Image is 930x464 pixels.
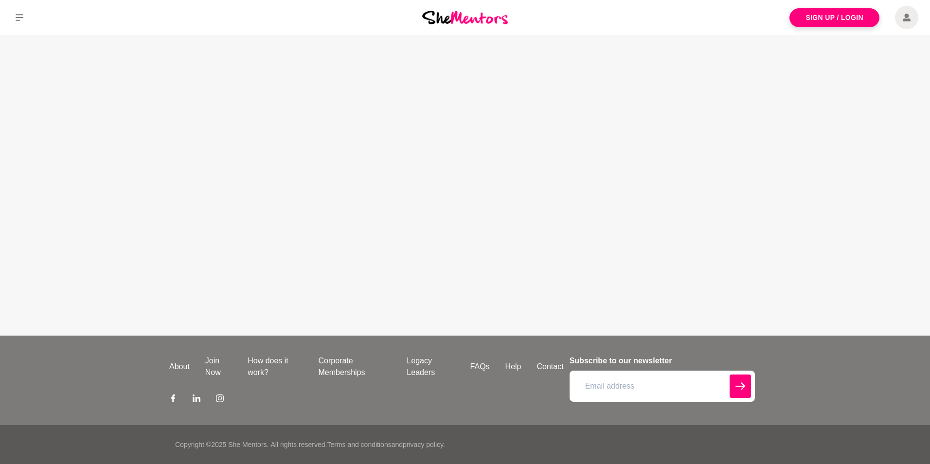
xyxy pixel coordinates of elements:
a: Sign Up / Login [789,8,879,27]
a: Join Now [197,355,240,378]
img: She Mentors Logo [422,11,508,24]
a: FAQs [463,361,498,373]
h4: Subscribe to our newsletter [570,355,755,367]
a: Terms and conditions [327,441,391,448]
a: Facebook [169,394,177,406]
a: About [161,361,197,373]
a: Instagram [216,394,224,406]
a: Contact [529,361,572,373]
a: LinkedIn [193,394,200,406]
a: Corporate Memberships [310,355,399,378]
a: privacy policy [403,441,443,448]
a: Legacy Leaders [399,355,462,378]
p: All rights reserved. and . [270,440,445,450]
p: Copyright © 2025 She Mentors . [175,440,268,450]
a: How does it work? [240,355,310,378]
input: Email address [570,371,755,402]
a: Help [498,361,529,373]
